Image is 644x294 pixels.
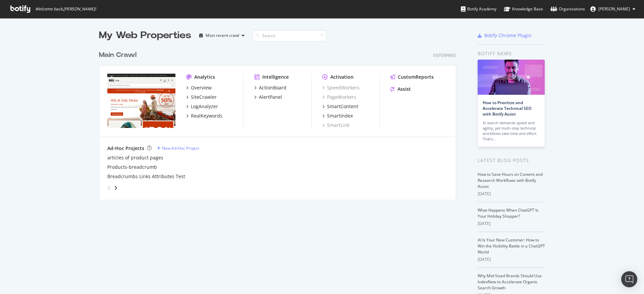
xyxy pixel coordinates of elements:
div: My Web Properties [99,29,191,42]
a: Main Crawl [99,50,139,60]
a: New Ad-Hoc Project [157,145,199,151]
a: AlertPanel [254,94,282,100]
a: LogAnalyzer [186,103,218,110]
a: SpeedWorkers [322,84,360,91]
div: Activation [330,74,354,80]
a: Why Mid-Sized Brands Should Use IndexNow to Accelerate Organic Search Growth [478,273,542,291]
div: SmartIndex [327,113,353,119]
a: Breadcrumbs Links Attributes Test [107,173,185,180]
a: articles of product pages [107,154,163,161]
a: SmartContent [322,103,358,110]
a: SmartLink [322,122,350,129]
div: angle-left [105,182,113,193]
input: Search [253,30,326,42]
div: AlertPanel [259,94,282,100]
a: SiteCrawler [186,94,217,100]
div: [DATE] [478,191,545,197]
a: Overview [186,84,212,91]
div: Enterprise [433,53,456,58]
a: RealKeywords [186,113,222,119]
a: Assist [390,86,411,92]
div: Most recent crawl [206,33,239,38]
div: SiteCrawler [191,94,217,100]
a: How to Prioritize and Accelerate Technical SEO with Botify Assist [483,100,531,117]
a: PageWorkers [322,94,356,100]
div: Intelligence [262,74,289,80]
div: grid [99,42,462,200]
div: Main Crawl [99,50,137,60]
div: SmartContent [327,103,358,110]
div: Botify Chrome Plugin [484,32,532,39]
div: Botify Academy [461,6,496,12]
div: [DATE] [478,256,545,263]
div: CustomReports [398,74,434,80]
div: LogAnalyzer [191,103,218,110]
div: Latest Blog Posts [478,157,545,164]
div: Analytics [194,74,215,80]
a: What Happens When ChatGPT Is Your Holiday Shopper? [478,207,538,219]
div: Ad-Hoc Projects [107,145,144,152]
button: [PERSON_NAME] [585,4,641,14]
a: ActionBoard [254,84,286,91]
img: rei.com [107,74,175,128]
div: [DATE] [478,221,545,227]
a: How to Save Hours on Content and Research Workflows with Botify Assist [478,171,543,189]
button: Most recent crawl [197,30,247,41]
div: AI search demands speed and agility, yet multi-step technical workflows take time and effort. Tha... [483,120,540,142]
div: Knowledge Base [504,6,543,12]
div: ActionBoard [259,84,286,91]
span: Welcome back, [PERSON_NAME] ! [35,6,96,12]
div: RealKeywords [191,113,222,119]
div: New Ad-Hoc Project [162,145,199,151]
img: How to Prioritize and Accelerate Technical SEO with Botify Assist [478,60,545,95]
a: Botify Chrome Plugin [478,32,532,39]
div: Botify news [478,50,545,57]
div: Assist [397,86,411,92]
div: angle-right [113,185,118,191]
a: SmartIndex [322,113,353,119]
div: Organizations [550,6,585,12]
a: AI Is Your New Customer: How to Win the Visibility Battle in a ChatGPT World [478,237,545,255]
a: Products-breadcrumb [107,164,157,170]
span: Sharon Lee [598,6,630,12]
div: Open Intercom Messenger [621,271,637,287]
a: CustomReports [390,74,434,80]
div: Overview [191,84,212,91]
